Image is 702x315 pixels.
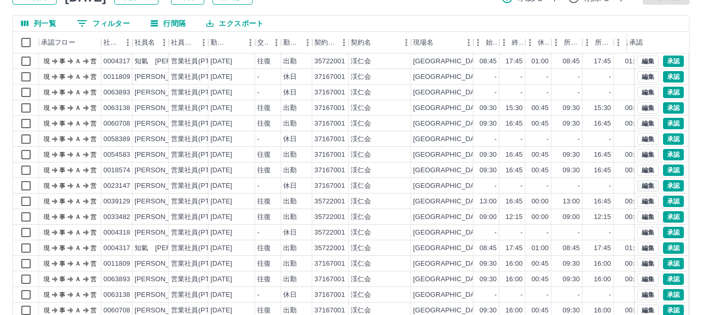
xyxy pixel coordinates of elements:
text: 営 [90,104,97,112]
text: Ａ [75,151,81,158]
div: 16:45 [506,166,523,175]
div: 16:45 [594,150,611,160]
div: - [521,88,523,98]
text: 営 [90,213,97,221]
text: 現 [44,213,50,221]
div: 終業 [499,32,525,53]
div: 営業社員(PT契約) [171,150,226,160]
button: 編集 [637,242,659,254]
button: 編集 [637,196,659,207]
div: [DATE] [210,228,232,238]
div: 0011809 [103,72,130,82]
div: 終業 [512,32,523,53]
div: [DATE] [210,166,232,175]
div: 社員区分 [171,32,196,53]
div: 09:30 [480,150,497,160]
button: 承認 [663,56,684,67]
div: 営業社員(PT契約) [171,228,226,238]
button: メニュー [300,35,315,50]
div: [DATE] [210,150,232,160]
div: [DATE] [210,88,232,98]
div: 12:15 [506,212,523,222]
div: 所定開始 [564,32,580,53]
div: - [257,181,259,191]
div: 0023147 [103,181,130,191]
div: 17:45 [594,57,611,66]
div: [GEOGRAPHIC_DATA] [413,134,485,144]
text: 事 [59,198,65,205]
div: 13:00 [563,197,580,207]
div: 08:45 [563,57,580,66]
button: メニュー [336,35,352,50]
text: Ａ [75,104,81,112]
button: 編集 [637,273,659,285]
button: 編集 [637,118,659,129]
div: 16:45 [506,119,523,129]
div: [GEOGRAPHIC_DATA] [413,197,485,207]
div: 00:45 [532,103,549,113]
div: 00:45 [532,150,549,160]
div: 0054583 [103,150,130,160]
div: 勤務日 [210,32,228,53]
button: 編集 [637,258,659,269]
div: [DATE] [210,197,232,207]
div: 出勤 [283,119,297,129]
div: [GEOGRAPHIC_DATA] [413,72,485,82]
div: 社員名 [135,32,155,53]
div: [GEOGRAPHIC_DATA] [413,57,485,66]
button: 承認 [663,133,684,145]
div: 13:00 [480,197,497,207]
div: 契約コード [312,32,349,53]
text: 営 [90,167,97,174]
div: - [521,228,523,238]
div: 0060708 [103,119,130,129]
text: 事 [59,135,65,143]
div: 00:00 [625,212,642,222]
div: 出勤 [283,166,297,175]
div: [PERSON_NAME] [135,197,191,207]
text: 営 [90,198,97,205]
div: [GEOGRAPHIC_DATA] [413,150,485,160]
div: 交通費 [255,32,281,53]
div: - [521,181,523,191]
div: 出勤 [283,197,297,207]
button: 承認 [663,273,684,285]
text: Ａ [75,120,81,127]
div: 休憩 [538,32,549,53]
div: 勤務区分 [283,32,300,53]
div: 渓仁会 [351,212,371,222]
div: 休日 [283,228,297,238]
div: 渓仁会 [351,228,371,238]
div: 営業社員(PT契約) [171,181,226,191]
button: 承認 [663,258,684,269]
div: 37167001 [314,72,345,82]
div: 始業 [473,32,499,53]
div: 09:00 [480,212,497,222]
div: - [495,72,497,82]
div: 渓仁会 [351,150,371,160]
text: 事 [59,120,65,127]
button: メニュー [461,35,476,50]
div: 09:30 [480,166,497,175]
button: 承認 [663,149,684,160]
button: 編集 [637,180,659,191]
button: メニュー [120,35,136,50]
div: 渓仁会 [351,197,371,207]
div: 01:00 [625,57,642,66]
div: 営業社員(PT契約) [171,57,226,66]
text: 事 [59,73,65,80]
div: 現場名 [411,32,473,53]
text: 営 [90,120,97,127]
div: [PERSON_NAME] [135,150,191,160]
text: 現 [44,182,50,189]
text: 事 [59,104,65,112]
button: 承認 [663,71,684,83]
div: 往復 [257,119,271,129]
div: [DATE] [210,57,232,66]
div: - [578,228,580,238]
div: 休日 [283,88,297,98]
div: 出勤 [283,150,297,160]
div: - [257,134,259,144]
div: 渓仁会 [351,119,371,129]
button: メニュー [196,35,211,50]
